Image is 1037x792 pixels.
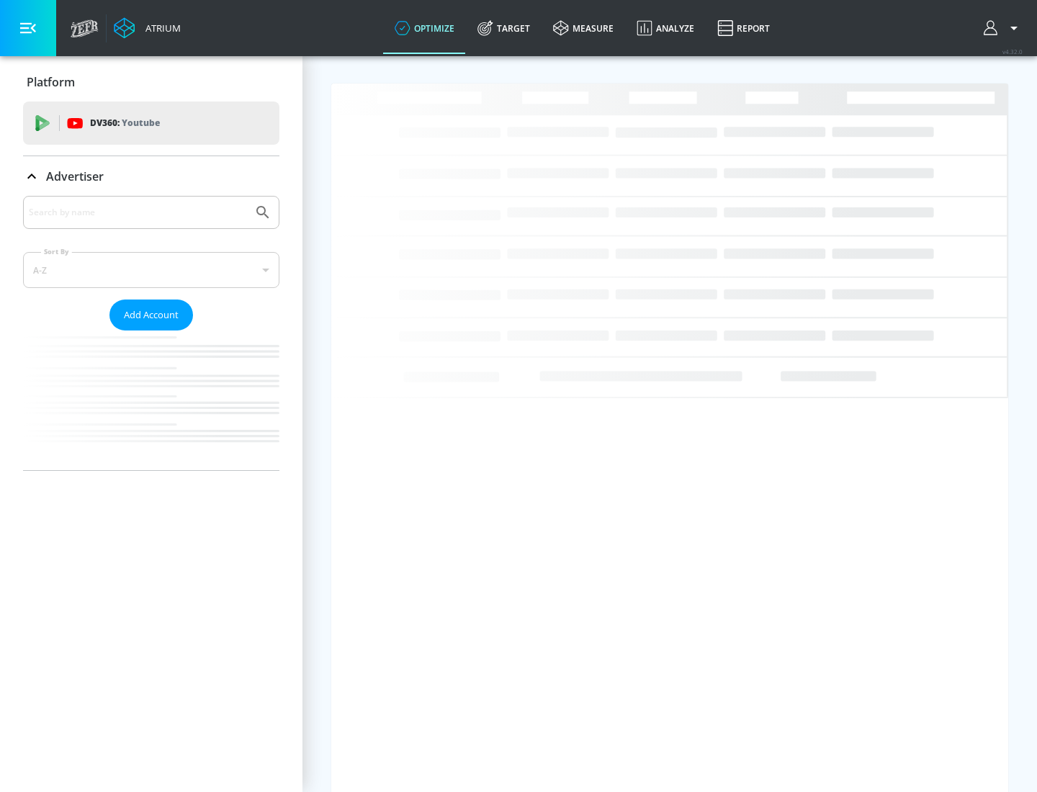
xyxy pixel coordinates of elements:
[109,300,193,330] button: Add Account
[23,102,279,145] div: DV360: Youtube
[466,2,542,54] a: Target
[124,307,179,323] span: Add Account
[23,330,279,470] nav: list of Advertiser
[114,17,181,39] a: Atrium
[542,2,625,54] a: measure
[140,22,181,35] div: Atrium
[23,62,279,102] div: Platform
[46,168,104,184] p: Advertiser
[706,2,781,54] a: Report
[383,2,466,54] a: optimize
[625,2,706,54] a: Analyze
[23,156,279,197] div: Advertiser
[122,115,160,130] p: Youtube
[90,115,160,131] p: DV360:
[23,252,279,288] div: A-Z
[23,196,279,470] div: Advertiser
[41,247,72,256] label: Sort By
[1002,48,1023,55] span: v 4.32.0
[29,203,247,222] input: Search by name
[27,74,75,90] p: Platform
